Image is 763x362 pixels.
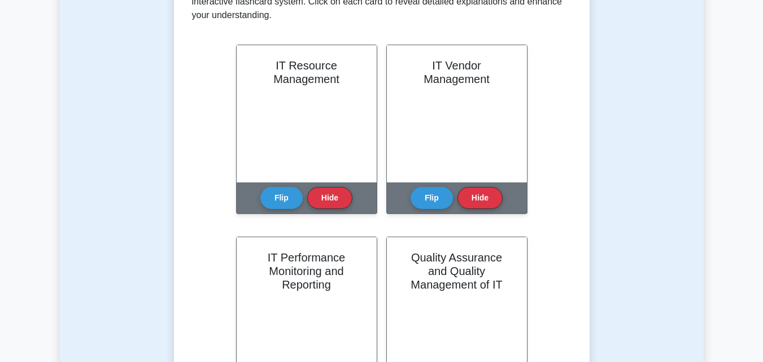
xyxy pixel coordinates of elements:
[411,187,453,209] button: Flip
[400,251,513,291] h2: Quality Assurance and Quality Management of IT
[250,59,363,86] h2: IT Resource Management
[250,251,363,291] h2: IT Performance Monitoring and Reporting
[400,59,513,86] h2: IT Vendor Management
[260,187,303,209] button: Flip
[457,187,503,209] button: Hide
[307,187,352,209] button: Hide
